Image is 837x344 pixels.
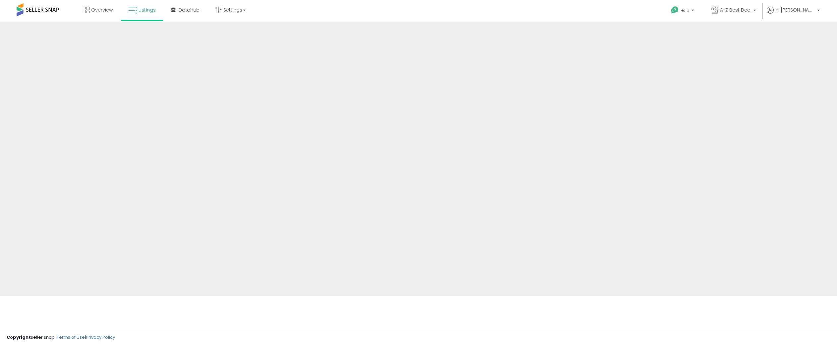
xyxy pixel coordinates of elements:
[681,8,689,13] span: Help
[179,7,200,13] span: DataHub
[775,7,815,13] span: Hi [PERSON_NAME]
[139,7,156,13] span: Listings
[666,1,701,22] a: Help
[671,6,679,14] i: Get Help
[767,7,820,22] a: Hi [PERSON_NAME]
[720,7,751,13] span: A-Z Best Deal
[91,7,113,13] span: Overview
